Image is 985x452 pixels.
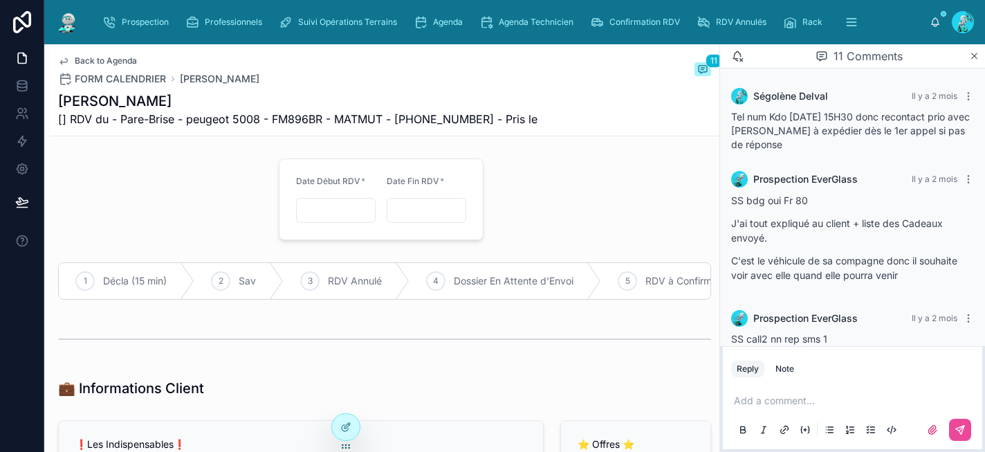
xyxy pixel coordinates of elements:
[753,311,858,325] span: Prospection EverGlass
[912,313,957,323] span: Il y a 2 mois
[181,10,272,35] a: Professionnels
[692,10,776,35] a: RDV Annulés
[275,10,407,35] a: Suivi Opérations Terrains
[775,363,794,374] div: Note
[578,438,634,450] span: ⭐ Offres ⭐
[716,17,766,28] span: RDV Annulés
[731,361,764,377] button: Reply
[645,274,721,288] span: RDV à Confirmer
[731,333,827,345] span: SS call2 nn rep sms 1
[239,274,256,288] span: Sav
[731,253,974,282] p: C'est le véhicule de sa compagne donc il souhaite voir avec elle quand elle pourra venir
[103,274,167,288] span: Décla (15 min)
[296,176,360,186] span: Date Début RDV
[625,275,630,287] span: 5
[205,17,262,28] span: Professionnels
[58,72,166,86] a: FORM CALENDRIER
[694,62,711,79] button: 11
[834,48,903,64] span: 11 Comments
[475,10,583,35] a: Agenda Technicien
[802,17,822,28] span: Rack
[75,55,137,66] span: Back to Agenda
[308,275,313,287] span: 3
[779,10,832,35] a: Rack
[122,17,169,28] span: Prospection
[75,72,166,86] span: FORM CALENDRIER
[609,17,680,28] span: Confirmation RDV
[706,54,722,68] span: 11
[58,91,537,111] h1: [PERSON_NAME]
[180,72,259,86] a: [PERSON_NAME]
[454,274,573,288] span: Dossier En Attente d'Envoi
[731,111,970,150] span: Tel num Kdo [DATE] 15H30 donc recontact prio avec [PERSON_NAME] à expédier dès le 1er appel si pa...
[91,7,930,37] div: scrollable content
[586,10,690,35] a: Confirmation RDV
[753,89,828,103] span: Ségolène Delval
[75,438,185,450] span: ❗Les Indispensables❗
[731,193,974,208] p: SS bdg oui Fr 80
[731,216,974,245] p: J'ai tout expliqué au client + liste des Cadeaux envoyé.
[387,176,439,186] span: Date Fin RDV
[219,275,223,287] span: 2
[55,11,80,33] img: App logo
[409,10,472,35] a: Agenda
[58,379,204,398] h1: 💼 Informations Client
[433,275,439,287] span: 4
[499,17,573,28] span: Agenda Technicien
[58,111,537,127] span: [] RDV du - Pare-Brise - peugeot 5008 - FM896BR - MATMUT - [PHONE_NUMBER] - Pris le
[433,17,463,28] span: Agenda
[912,91,957,101] span: Il y a 2 mois
[912,174,957,184] span: Il y a 2 mois
[98,10,178,35] a: Prospection
[298,17,397,28] span: Suivi Opérations Terrains
[753,172,858,186] span: Prospection EverGlass
[770,361,800,377] button: Note
[328,274,382,288] span: RDV Annulé
[58,55,137,66] a: Back to Agenda
[84,275,87,287] span: 1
